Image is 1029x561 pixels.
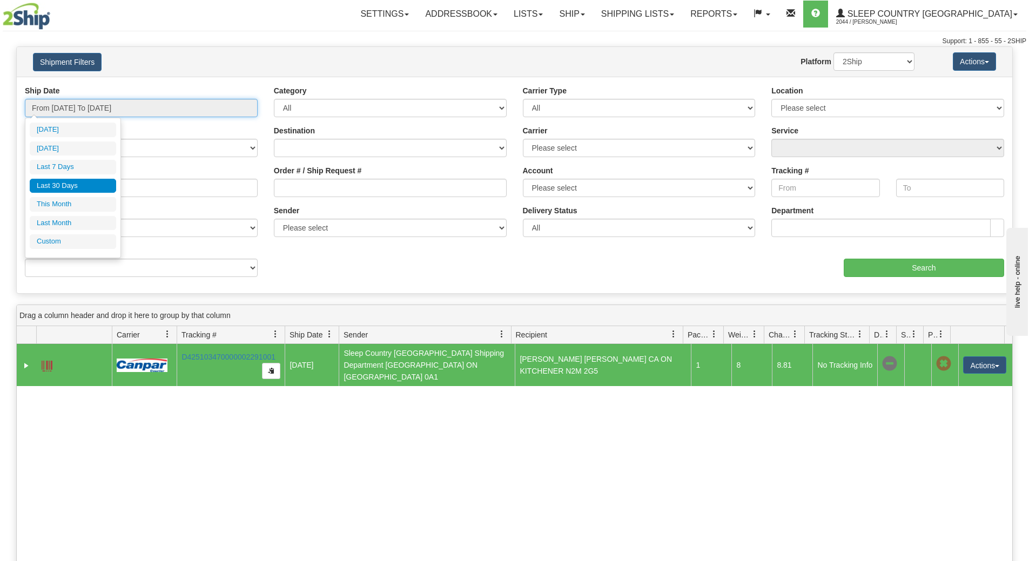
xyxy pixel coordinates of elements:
td: 8.81 [772,344,812,386]
label: Sender [274,205,299,216]
a: Shipment Issues filter column settings [905,325,923,343]
span: Sleep Country [GEOGRAPHIC_DATA] [845,9,1012,18]
label: Location [771,85,803,96]
td: 8 [731,344,772,386]
a: Ship [551,1,593,28]
label: Tracking # [771,165,809,176]
span: Tracking # [181,329,217,340]
span: 2044 / [PERSON_NAME] [836,17,917,28]
a: Charge filter column settings [786,325,804,343]
input: To [896,179,1004,197]
span: Tracking Status [809,329,856,340]
input: From [771,179,879,197]
span: Ship Date [290,329,322,340]
label: Destination [274,125,315,136]
span: Shipment Issues [901,329,910,340]
label: Category [274,85,307,96]
li: Last 30 Days [30,179,116,193]
li: Last 7 Days [30,160,116,174]
div: grid grouping header [17,305,1012,326]
li: Custom [30,234,116,249]
li: [DATE] [30,123,116,137]
a: Tracking Status filter column settings [851,325,869,343]
a: Pickup Status filter column settings [932,325,950,343]
a: Expand [21,360,32,371]
a: D425103470000002291001 [181,353,275,361]
input: Search [844,259,1004,277]
li: This Month [30,197,116,212]
a: Sleep Country [GEOGRAPHIC_DATA] 2044 / [PERSON_NAME] [828,1,1026,28]
label: Service [771,125,798,136]
label: Carrier [523,125,548,136]
button: Actions [953,52,996,71]
button: Actions [963,356,1006,374]
td: [DATE] [285,344,339,386]
img: logo2044.jpg [3,3,50,30]
a: Carrier filter column settings [158,325,177,343]
a: Lists [506,1,551,28]
td: No Tracking Info [812,344,877,386]
a: Weight filter column settings [745,325,764,343]
label: Platform [801,56,831,67]
label: Delivery Status [523,205,577,216]
td: 1 [691,344,731,386]
a: Settings [352,1,417,28]
iframe: chat widget [1004,225,1028,335]
button: Shipment Filters [33,53,102,71]
span: Packages [688,329,710,340]
a: Ship Date filter column settings [320,325,339,343]
div: Support: 1 - 855 - 55 - 2SHIP [3,37,1026,46]
label: Carrier Type [523,85,567,96]
td: [PERSON_NAME] [PERSON_NAME] CA ON KITCHENER N2M 2G5 [515,344,691,386]
label: Ship Date [25,85,60,96]
span: Carrier [117,329,140,340]
a: Tracking # filter column settings [266,325,285,343]
span: Delivery Status [874,329,883,340]
span: No Tracking Info [882,356,897,371]
span: Pickup Status [928,329,937,340]
span: Recipient [516,329,547,340]
div: live help - online [8,9,100,17]
a: Sender filter column settings [493,325,511,343]
a: Delivery Status filter column settings [878,325,896,343]
li: Last Month [30,216,116,231]
label: Department [771,205,813,216]
span: Weight [728,329,751,340]
a: Packages filter column settings [705,325,723,343]
img: 14 - Canpar [117,359,167,372]
span: Sender [344,329,368,340]
a: Addressbook [417,1,506,28]
a: Label [42,356,52,373]
a: Recipient filter column settings [664,325,683,343]
span: Pickup Not Assigned [936,356,951,371]
a: Reports [682,1,745,28]
a: Shipping lists [593,1,682,28]
label: Account [523,165,553,176]
button: Copy to clipboard [262,363,280,379]
li: [DATE] [30,141,116,156]
span: Charge [769,329,791,340]
label: Order # / Ship Request # [274,165,362,176]
td: Sleep Country [GEOGRAPHIC_DATA] Shipping Department [GEOGRAPHIC_DATA] ON [GEOGRAPHIC_DATA] 0A1 [339,344,515,386]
